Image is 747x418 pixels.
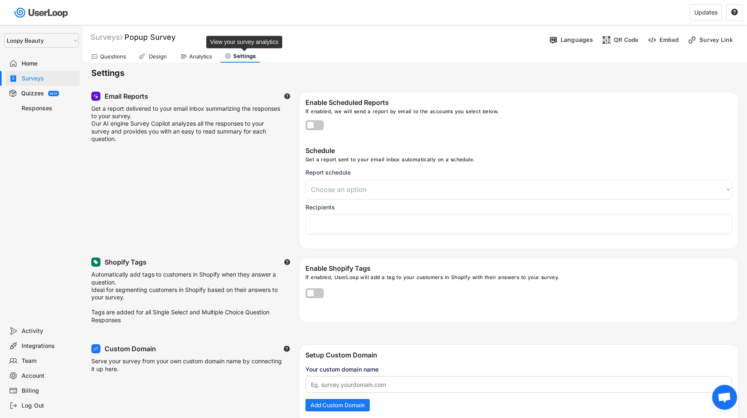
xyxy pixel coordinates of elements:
[50,92,57,95] div: BETA
[305,204,335,211] div: Recipients
[305,156,734,165] div: Get a report sent to your email inbox automatically on a schedule.
[648,36,657,44] img: EmbedMinor.svg
[305,264,738,274] div: Enable Shopify Tags
[22,372,76,380] div: Account
[305,376,732,393] input: Eg. survey.yourdomain.com
[305,169,351,176] div: Report schedule
[22,342,76,350] div: Integrations
[22,402,76,410] div: Log Out
[22,327,76,335] div: Activity
[91,357,282,377] div: Serve your survey from your own custom domain name by connecting it up here.
[305,351,738,361] div: Setup Custom Domain
[233,53,256,60] div: Settings
[22,104,76,112] div: Responses
[602,36,611,44] img: ShopcodesMajor.svg
[105,345,156,353] div: Custom Domain
[305,399,370,411] button: Add Custom Domain
[688,36,696,44] img: LinkMinor.svg
[731,9,738,16] button: 
[91,271,282,323] div: Automatically add tags to customers in Shopify when they answer a question. Ideal for segmenting ...
[90,32,122,42] div: Surveys
[93,94,98,99] img: MagicMajor.svg
[614,36,639,44] div: QR Code
[712,385,737,410] div: Open chat
[91,105,282,143] div: Get a report delivered to your email inbox summarizing the responses to your survey. Our AI engin...
[105,92,148,101] div: Email Reports
[305,98,738,108] div: Enable Scheduled Reports
[659,36,679,44] div: Embed
[124,33,176,41] font: Popup Survey
[22,60,76,68] div: Home
[22,387,76,395] div: Billing
[147,53,168,60] div: Design
[305,274,738,284] div: If enabled, UserLoop will add a tag to your customers in Shopify with their answers to your survey.
[305,365,732,374] div: Your custom domain name
[284,93,290,100] button: 
[694,10,718,15] div: Updates
[22,75,76,83] div: Surveys
[731,8,738,16] text: 
[305,108,738,118] div: If enabled, we will send a report by email to the accounts you select below.
[105,258,146,267] div: Shopify Tags
[561,36,593,44] div: Languages
[305,146,734,156] div: Schedule
[12,4,71,21] img: userloop-logo-01.svg
[699,36,741,44] div: Survey Link
[91,68,747,79] h6: Settings
[189,53,212,60] div: Analytics
[549,36,558,44] img: Language%20Icon.svg
[284,259,290,265] button: 
[21,90,44,97] div: Quizzes
[22,357,76,365] div: Team
[100,53,126,60] div: Questions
